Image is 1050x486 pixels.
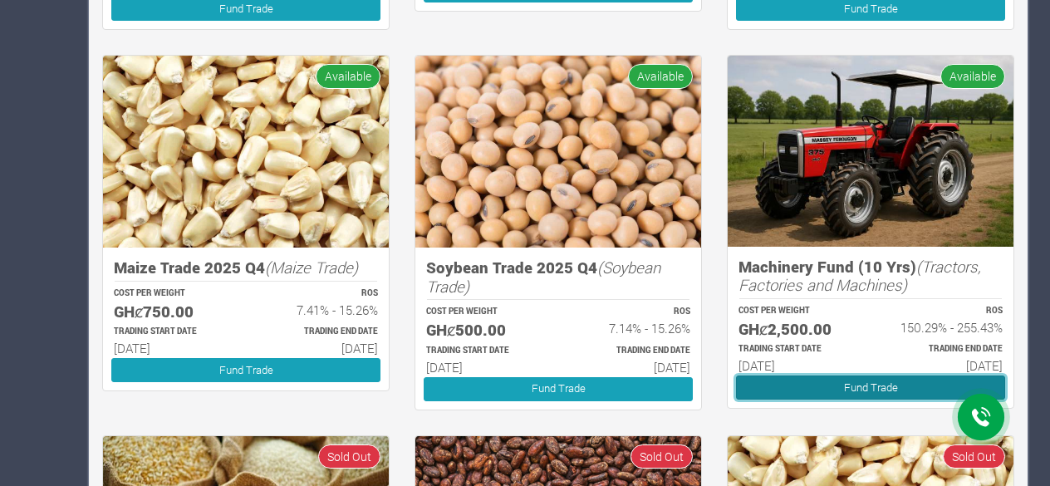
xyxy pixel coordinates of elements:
[940,64,1005,88] span: Available
[415,56,701,248] img: growforme image
[111,358,380,382] a: Fund Trade
[114,302,231,322] h5: GHȼ750.00
[265,257,358,277] i: (Maize Trade)
[628,64,693,88] span: Available
[728,56,1013,246] img: growforme image
[630,444,693,469] span: Sold Out
[738,358,856,373] h6: [DATE]
[573,321,690,336] h6: 7.14% - 15.26%
[261,287,378,300] p: ROS
[886,305,1003,317] p: ROS
[114,341,231,356] h6: [DATE]
[573,360,690,375] h6: [DATE]
[426,258,690,296] h5: Soybean Trade 2025 Q4
[316,64,380,88] span: Available
[738,305,856,317] p: COST PER WEIGHT
[261,341,378,356] h6: [DATE]
[886,358,1003,373] h6: [DATE]
[318,444,380,469] span: Sold Out
[736,376,1005,400] a: Fund Trade
[426,345,543,357] p: Estimated Trading Start Date
[738,256,981,296] i: (Tractors, Factories and Machines)
[426,257,660,297] i: (Soybean Trade)
[114,258,378,277] h5: Maize Trade 2025 Q4
[114,287,231,300] p: COST PER WEIGHT
[103,56,389,248] img: growforme image
[886,343,1003,356] p: Estimated Trading End Date
[573,306,690,318] p: ROS
[426,306,543,318] p: COST PER WEIGHT
[426,360,543,375] h6: [DATE]
[738,343,856,356] p: Estimated Trading Start Date
[886,320,1003,335] h6: 150.29% - 255.43%
[738,258,1003,295] h5: Machinery Fund (10 Yrs)
[573,345,690,357] p: Estimated Trading End Date
[424,377,693,401] a: Fund Trade
[943,444,1005,469] span: Sold Out
[426,321,543,340] h5: GHȼ500.00
[738,320,856,339] h5: GHȼ2,500.00
[261,326,378,338] p: Estimated Trading End Date
[114,326,231,338] p: Estimated Trading Start Date
[261,302,378,317] h6: 7.41% - 15.26%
